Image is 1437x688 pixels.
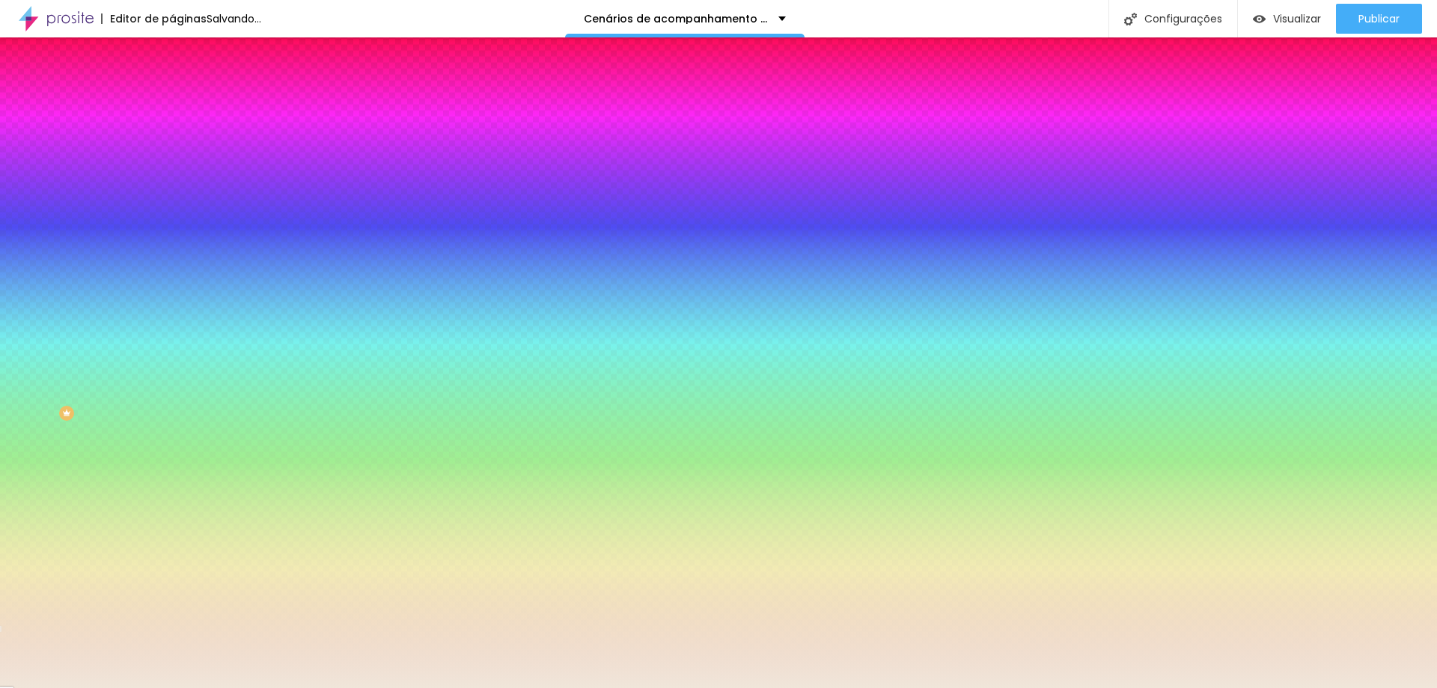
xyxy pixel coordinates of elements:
[1336,4,1422,34] button: Publicar
[1273,11,1321,26] font: Visualizar
[110,11,207,26] font: Editor de páginas
[1238,4,1336,34] button: Visualizar
[1124,13,1137,25] img: Ícone
[1253,13,1266,25] img: view-1.svg
[207,13,261,24] div: Salvando...
[584,11,801,26] font: Cenários de acompanhamento mensal
[1358,11,1400,26] font: Publicar
[1144,11,1222,26] font: Configurações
